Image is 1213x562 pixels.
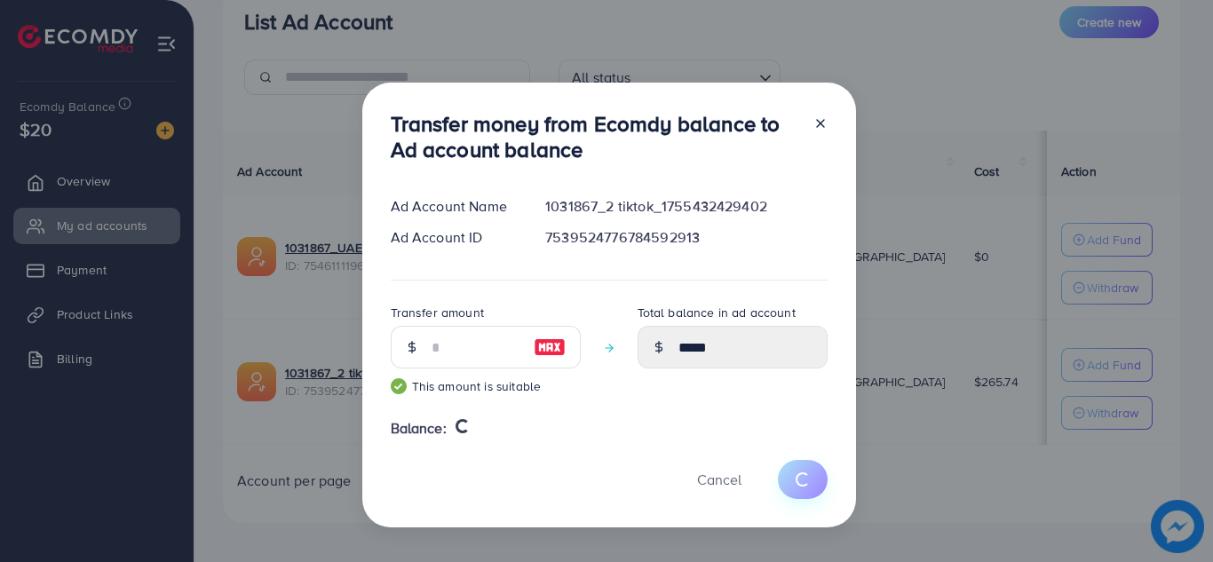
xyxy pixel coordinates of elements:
[391,377,581,395] small: This amount is suitable
[675,460,764,498] button: Cancel
[391,418,447,439] span: Balance:
[697,470,741,489] span: Cancel
[391,378,407,394] img: guide
[531,196,841,217] div: 1031867_2 tiktok_1755432429402
[638,304,796,321] label: Total balance in ad account
[377,227,532,248] div: Ad Account ID
[391,304,484,321] label: Transfer amount
[534,336,566,358] img: image
[377,196,532,217] div: Ad Account Name
[391,111,799,162] h3: Transfer money from Ecomdy balance to Ad account balance
[531,227,841,248] div: 7539524776784592913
